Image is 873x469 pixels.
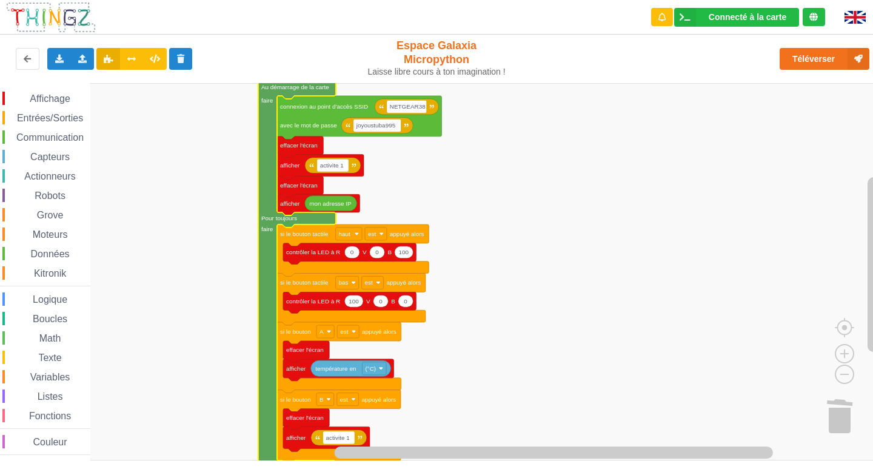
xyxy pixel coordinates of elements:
[28,372,72,382] span: Variables
[31,229,70,240] span: Moteurs
[15,113,85,123] span: Entrées/Sorties
[339,231,351,237] text: haut
[35,210,65,220] span: Grove
[340,328,348,335] text: est
[349,298,359,305] text: 100
[363,67,511,77] div: Laisse libre cours à ton imagination !
[803,8,825,26] div: Tu es connecté au serveur de création de Thingz
[286,434,306,441] text: afficher
[365,279,373,286] text: est
[36,391,65,402] span: Listes
[315,365,356,372] text: température en
[387,249,392,255] text: B
[33,191,67,201] span: Robots
[280,142,318,149] text: effacer l'écran
[31,314,69,324] span: Boucles
[261,226,273,232] text: faire
[368,231,376,237] text: est
[362,328,396,335] text: appuyé alors
[365,365,376,372] text: (°C)
[350,249,354,255] text: 0
[280,182,318,189] text: effacer l'écran
[286,249,340,255] text: contrôler la LED à R
[361,396,396,403] text: appuyé alors
[28,152,72,162] span: Capteurs
[404,298,407,305] text: 0
[286,414,324,421] text: effacer l'écran
[286,365,306,372] text: afficher
[391,298,395,305] text: B
[280,231,329,237] text: si le bouton tactile
[379,298,383,305] text: 0
[22,171,78,181] span: Actionneurs
[5,1,96,33] img: thingz_logo.png
[29,249,72,259] span: Données
[845,11,866,24] img: gb.png
[286,298,340,305] text: contrôler la LED à R
[31,294,69,305] span: Logique
[399,249,409,255] text: 100
[390,103,426,110] text: NETGEAR38
[15,132,85,143] span: Communication
[27,411,73,421] span: Fonctions
[386,279,421,286] text: appuyé alors
[261,215,297,222] text: Pour toujours
[280,279,329,286] text: si le bouton tactile
[339,279,349,286] text: bas
[320,162,344,169] text: activite 1
[38,333,63,343] span: Math
[309,200,352,207] text: mon adresse IP
[363,249,367,255] text: V
[390,231,424,237] text: appuyé alors
[375,249,379,255] text: 0
[32,268,68,278] span: Kitronik
[36,353,63,363] span: Texte
[319,328,324,335] text: A
[286,346,324,353] text: effacer l'écran
[280,396,311,403] text: si le bouton
[261,84,329,90] text: Au démarrage de la carte
[280,122,337,129] text: avec le mot de passe
[340,396,348,403] text: est
[709,13,786,21] div: Connecté à la carte
[280,200,300,207] text: afficher
[261,97,273,104] text: faire
[674,8,799,27] div: Ta base fonctionne bien !
[280,162,300,169] text: afficher
[326,434,350,441] text: activite 1
[363,39,511,77] div: Espace Galaxia Micropython
[32,437,69,447] span: Couleur
[356,122,396,129] text: joyoustuba995
[780,48,869,70] button: Téléverser
[28,93,72,104] span: Affichage
[280,103,368,110] text: connexion au point d'accès SSID
[280,328,311,335] text: si le bouton
[319,396,324,403] text: B
[366,298,370,305] text: V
